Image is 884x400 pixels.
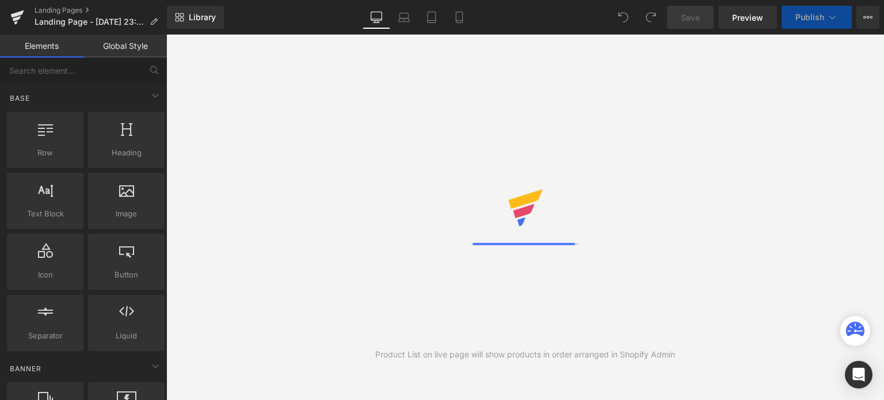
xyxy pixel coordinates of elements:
span: Preview [732,12,763,24]
span: Liquid [92,330,161,342]
a: Laptop [390,6,418,29]
button: Undo [612,6,635,29]
a: Desktop [363,6,390,29]
a: Mobile [445,6,473,29]
a: Preview [718,6,777,29]
span: Save [681,12,700,24]
span: Separator [10,330,80,342]
button: Redo [639,6,662,29]
span: Text Block [10,208,80,220]
span: Base [9,93,31,104]
a: Global Style [83,35,167,58]
div: Open Intercom Messenger [845,361,872,388]
span: Banner [9,363,43,374]
a: New Library [167,6,224,29]
span: Library [189,12,216,22]
span: Button [92,269,161,281]
a: Landing Pages [35,6,167,15]
span: Heading [92,147,161,159]
button: Publish [782,6,852,29]
button: More [856,6,879,29]
a: Tablet [418,6,445,29]
span: Image [92,208,161,220]
span: Icon [10,269,80,281]
span: Publish [795,13,824,22]
span: Row [10,147,80,159]
div: Product List on live page will show products in order arranged in Shopify Admin [375,348,675,361]
span: Landing Page - [DATE] 23:47:19 [35,17,145,26]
